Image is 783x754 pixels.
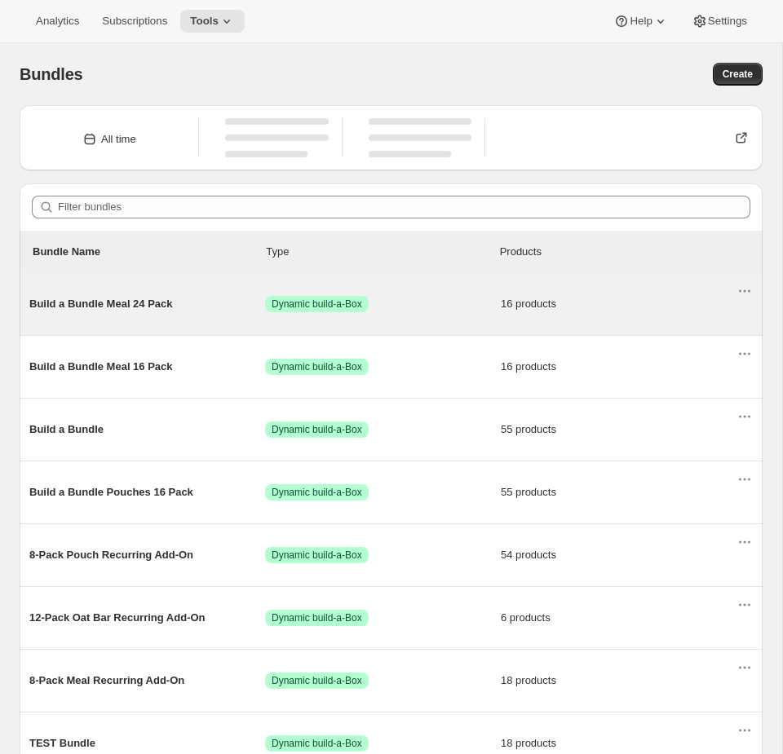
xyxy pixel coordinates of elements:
span: 55 products [501,421,737,438]
button: Actions for 8-Pack Pouch Recurring Add-On [733,531,756,553]
span: 16 products [501,359,737,375]
span: 16 products [501,296,737,312]
span: Tools [190,15,219,28]
span: 12-Pack Oat Bar Recurring Add-On [29,610,265,626]
span: Dynamic build-a-Box [272,737,362,750]
button: Actions for TEST Bundle [733,719,756,742]
button: Actions for Build a Bundle Pouches 16 Pack [733,468,756,491]
button: Actions for 12-Pack Oat Bar Recurring Add-On [733,593,756,616]
button: Actions for Build a Bundle Meal 24 Pack [733,280,756,302]
p: Bundle Name [33,244,266,260]
span: Dynamic build-a-Box [272,486,362,499]
span: Dynamic build-a-Box [272,298,362,311]
button: Actions for 8-Pack Meal Recurring Add-On [733,656,756,679]
span: 18 products [501,735,737,752]
button: Settings [682,10,757,33]
span: Help [630,15,652,28]
span: 6 products [501,610,737,626]
span: Build a Bundle Meal 16 Pack [29,359,265,375]
span: Dynamic build-a-Box [272,549,362,562]
span: Subscriptions [102,15,167,28]
button: Create [713,63,763,86]
span: 8-Pack Pouch Recurring Add-On [29,547,265,563]
span: Settings [708,15,747,28]
span: Dynamic build-a-Box [272,423,362,436]
button: Tools [180,10,245,33]
div: Type [266,244,499,260]
span: Build a Bundle [29,421,265,438]
button: Actions for Build a Bundle Meal 16 Pack [733,342,756,365]
span: Dynamic build-a-Box [272,674,362,687]
span: Dynamic build-a-Box [272,360,362,373]
span: Create [723,68,753,81]
span: Build a Bundle Meal 24 Pack [29,296,265,312]
button: Actions for Build a Bundle [733,405,756,428]
button: Subscriptions [92,10,177,33]
button: Analytics [26,10,89,33]
div: All time [101,131,136,148]
span: Build a Bundle Pouches 16 Pack [29,484,265,500]
button: Help [604,10,678,33]
span: Bundles [20,65,83,83]
span: TEST Bundle [29,735,265,752]
input: Filter bundles [58,196,750,218]
span: 18 products [501,672,737,689]
span: 54 products [501,547,737,563]
span: Analytics [36,15,79,28]
span: Dynamic build-a-Box [272,611,362,624]
span: 55 products [501,484,737,500]
span: 8-Pack Meal Recurring Add-On [29,672,265,689]
div: Products [500,244,733,260]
